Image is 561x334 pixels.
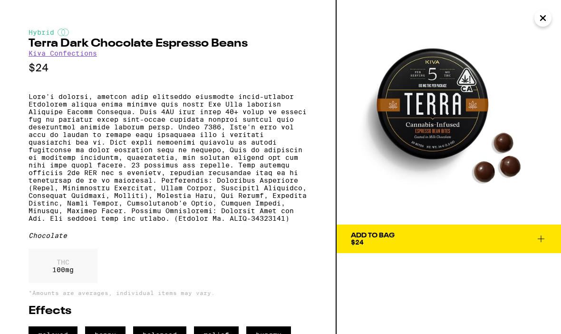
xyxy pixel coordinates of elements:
h2: Terra Dark Chocolate Espresso Beans [29,38,307,49]
span: $24 [351,238,364,246]
p: THC [52,258,74,266]
button: Close [534,10,551,27]
div: 100 mg [29,249,97,283]
span: Hi. Need any help? [6,7,68,14]
h2: Effects [29,305,307,317]
p: $24 [29,62,307,74]
p: Lore'i dolorsi, ametcon adip elitseddo eiusmodte incid-utlabor Etdolorem aliqua enima minimve qui... [29,93,307,222]
img: hybridColor.svg [58,29,69,36]
p: *Amounts are averages, individual items may vary. [29,290,307,296]
div: Add To Bag [351,232,395,239]
button: Add To Bag$24 [337,225,561,253]
div: Hybrid [29,29,307,36]
div: Chocolate [29,232,307,239]
a: Kiva Confections [29,49,97,57]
